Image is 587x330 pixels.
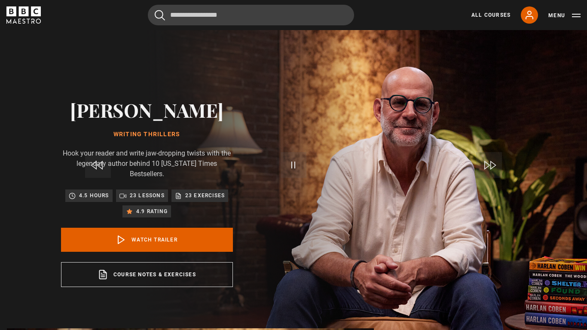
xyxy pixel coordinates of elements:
[471,11,511,19] a: All Courses
[61,99,233,121] h2: [PERSON_NAME]
[61,131,233,138] h1: Writing Thrillers
[130,191,165,200] p: 23 lessons
[185,191,225,200] p: 23 exercises
[155,10,165,21] button: Submit the search query
[79,191,109,200] p: 4.5 hours
[6,6,41,24] svg: BBC Maestro
[136,207,168,216] p: 4.9 rating
[61,228,233,252] a: Watch Trailer
[61,148,233,179] p: Hook your reader and write jaw-dropping twists with the legendary author behind 10 [US_STATE] Tim...
[548,11,581,20] button: Toggle navigation
[61,262,233,287] a: Course notes & exercises
[148,5,354,25] input: Search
